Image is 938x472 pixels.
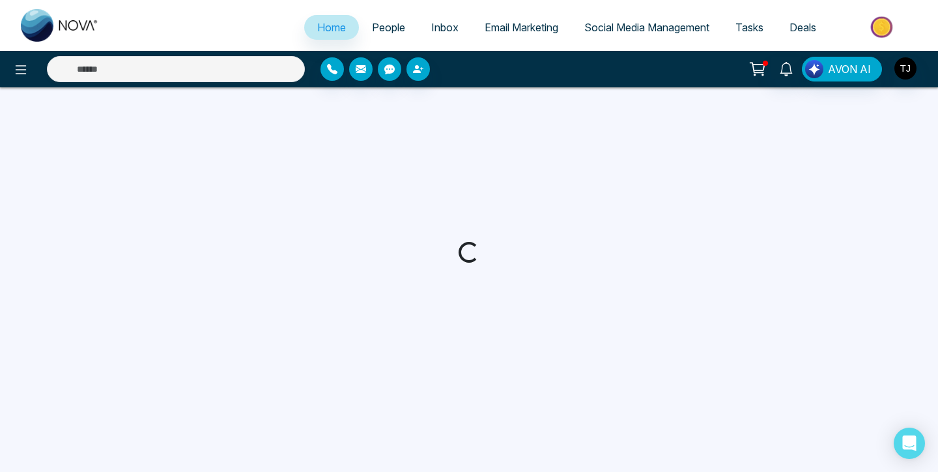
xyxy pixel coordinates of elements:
span: Home [317,21,346,34]
a: Inbox [418,15,472,40]
span: Tasks [735,21,763,34]
img: Nova CRM Logo [21,9,99,42]
img: Lead Flow [805,60,823,78]
span: Inbox [431,21,459,34]
span: AVON AI [828,61,871,77]
img: Market-place.gif [836,12,930,42]
a: Email Marketing [472,15,571,40]
div: Open Intercom Messenger [894,428,925,459]
span: Email Marketing [485,21,558,34]
button: AVON AI [802,57,882,81]
a: Deals [776,15,829,40]
img: User Avatar [894,57,917,80]
a: People [359,15,418,40]
a: Tasks [722,15,776,40]
a: Social Media Management [571,15,722,40]
span: Deals [789,21,816,34]
a: Home [304,15,359,40]
span: Social Media Management [584,21,709,34]
span: People [372,21,405,34]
